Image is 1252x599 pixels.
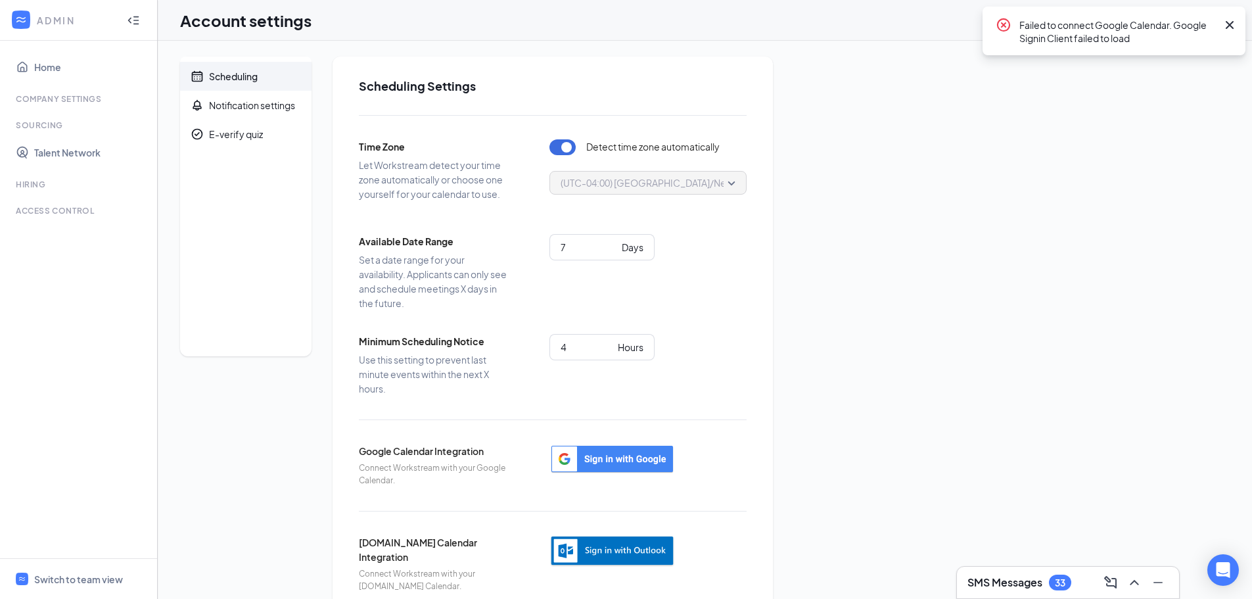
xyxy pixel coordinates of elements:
a: BellNotification settings [180,91,312,120]
a: CalendarScheduling [180,62,312,91]
button: ComposeMessage [1100,572,1121,593]
button: Minimize [1148,572,1169,593]
svg: WorkstreamLogo [14,13,28,26]
span: Minimum Scheduling Notice [359,334,510,348]
a: Home [34,54,147,80]
svg: WorkstreamLogo [18,575,26,583]
a: Talent Network [34,139,147,166]
span: Use this setting to prevent last minute events within the next X hours. [359,352,510,396]
div: Switch to team view [34,573,123,586]
svg: Collapse [127,14,140,27]
div: ADMIN [37,14,115,27]
div: Notification settings [209,99,295,112]
div: Scheduling [209,70,258,83]
svg: CheckmarkCircle [191,128,204,141]
span: (UTC-04:00) [GEOGRAPHIC_DATA]/New_York - Eastern Time [561,173,822,193]
span: Google Calendar Integration [359,444,510,458]
span: Connect Workstream with your [DOMAIN_NAME] Calendar. [359,568,510,593]
svg: ChevronUp [1126,575,1142,590]
svg: Bell [191,99,204,112]
h3: SMS Messages [967,575,1042,590]
div: Sourcing [16,120,144,131]
div: Company Settings [16,93,144,105]
div: Access control [16,205,144,216]
a: CheckmarkCircleE-verify quiz [180,120,312,149]
span: Let Workstream detect your time zone automatically or choose one yourself for your calendar to use. [359,158,510,201]
div: Open Intercom Messenger [1207,554,1239,586]
span: Connect Workstream with your Google Calendar. [359,462,510,487]
div: 33 [1055,577,1065,588]
div: Days [622,240,643,254]
svg: CrossCircle [996,17,1011,33]
span: Detect time zone automatically [586,139,720,155]
div: E-verify quiz [209,128,263,141]
h1: Account settings [180,9,312,32]
div: Failed to connect Google Calendar. Google Signin Client failed to load [1019,17,1217,45]
svg: ComposeMessage [1103,575,1119,590]
button: ChevronUp [1124,572,1145,593]
div: Hours [618,340,643,354]
div: Hiring [16,179,144,190]
svg: Calendar [191,70,204,83]
span: Time Zone [359,139,510,154]
span: Set a date range for your availability. Applicants can only see and schedule meetings X days in t... [359,252,510,310]
h2: Scheduling Settings [359,78,747,94]
span: Available Date Range [359,234,510,249]
svg: Minimize [1150,575,1166,590]
svg: Cross [1222,17,1238,33]
span: [DOMAIN_NAME] Calendar Integration [359,535,510,564]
